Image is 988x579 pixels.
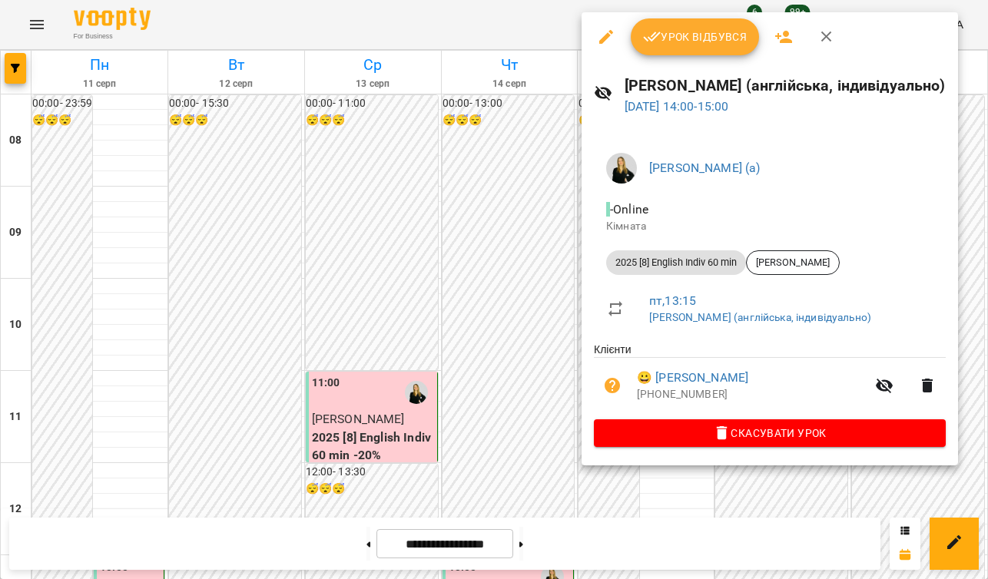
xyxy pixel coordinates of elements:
[606,202,651,217] span: - Online
[625,99,729,114] a: [DATE] 14:00-15:00
[594,367,631,404] button: Візит ще не сплачено. Додати оплату?
[637,387,866,402] p: [PHONE_NUMBER]
[606,153,637,184] img: 4a571d9954ce9b31f801162f42e49bd5.jpg
[606,256,746,270] span: 2025 [8] English Indiv 60 min
[643,28,748,46] span: Урок відбувся
[631,18,760,55] button: Урок відбувся
[625,74,946,98] h6: [PERSON_NAME] (англійська, індивідуально)
[649,293,696,308] a: пт , 13:15
[594,342,946,419] ul: Клієнти
[606,424,933,442] span: Скасувати Урок
[747,256,839,270] span: [PERSON_NAME]
[649,311,871,323] a: [PERSON_NAME] (англійська, індивідуально)
[594,419,946,447] button: Скасувати Урок
[606,219,933,234] p: Кімната
[649,160,761,175] a: [PERSON_NAME] (а)
[637,369,748,387] a: 😀 [PERSON_NAME]
[746,250,840,275] div: [PERSON_NAME]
